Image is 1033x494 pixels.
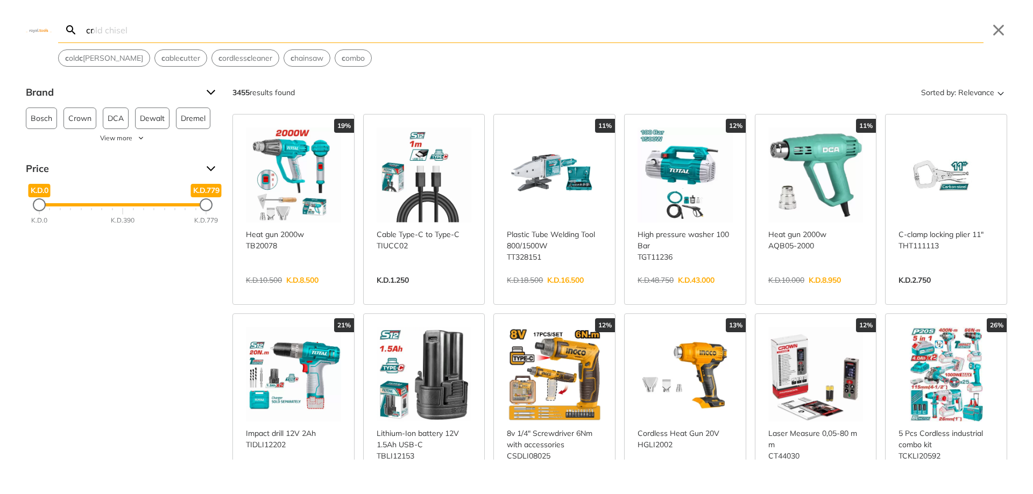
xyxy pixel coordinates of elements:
[26,84,198,101] span: Brand
[856,119,876,133] div: 11%
[108,108,124,128] span: DCA
[595,318,615,332] div: 12%
[65,24,77,37] svg: Search
[200,198,213,211] div: Maximum Price
[84,17,984,42] input: Search…
[335,50,371,66] button: Select suggestion: combo
[284,49,330,67] div: Suggestion: chainsaw
[68,108,91,128] span: Crown
[919,84,1007,101] button: Sorted by:Relevance Sort
[161,53,200,64] span: able utter
[26,27,52,32] img: Close
[990,22,1007,39] button: Close
[247,53,251,63] strong: c
[726,119,746,133] div: 12%
[284,50,330,66] button: Select suggestion: chainsaw
[26,108,57,129] button: Bosch
[31,108,52,128] span: Bosch
[103,108,129,129] button: DCA
[726,318,746,332] div: 13%
[140,108,165,128] span: Dewalt
[291,53,294,63] strong: c
[987,318,1007,332] div: 26%
[211,49,279,67] div: Suggestion: cordless cleaner
[856,318,876,332] div: 12%
[33,198,46,211] div: Minimum Price
[79,53,83,63] strong: c
[181,108,206,128] span: Dremel
[342,53,365,64] span: ombo
[100,133,132,143] span: View more
[218,53,222,63] strong: c
[334,119,354,133] div: 19%
[135,108,169,129] button: Dewalt
[59,50,150,66] button: Select suggestion: cold chisel
[958,84,994,101] span: Relevance
[58,49,150,67] div: Suggestion: cold chisel
[26,133,220,143] button: View more
[232,84,295,101] div: results found
[161,53,165,63] strong: c
[31,216,47,225] div: K.D.0
[212,50,279,66] button: Select suggestion: cordless cleaner
[26,160,198,177] span: Price
[63,108,96,129] button: Crown
[111,216,135,225] div: K.D.390
[595,119,615,133] div: 11%
[994,86,1007,99] svg: Sort
[176,108,210,129] button: Dremel
[154,49,207,67] div: Suggestion: cable cutter
[194,216,218,225] div: K.D.779
[65,53,143,64] span: old [PERSON_NAME]
[232,88,250,97] strong: 3455
[342,53,345,63] strong: c
[65,53,69,63] strong: c
[155,50,207,66] button: Select suggestion: cable cutter
[335,49,372,67] div: Suggestion: combo
[291,53,323,64] span: hainsaw
[218,53,272,64] span: ordless leaner
[180,53,183,63] strong: c
[334,318,354,332] div: 21%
